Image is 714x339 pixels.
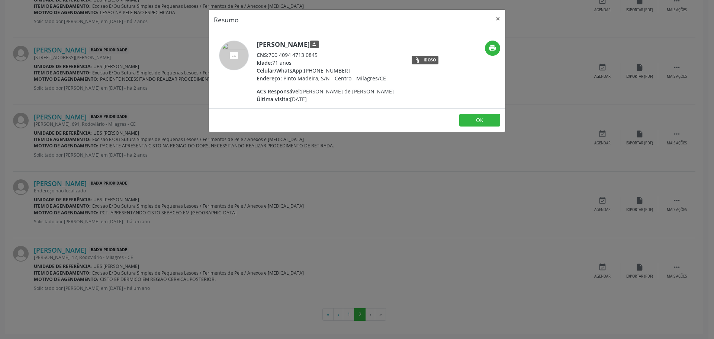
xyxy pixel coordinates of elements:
[257,95,394,103] div: [DATE]
[257,51,268,58] span: CNS:
[257,51,394,59] div: 700 4094 4713 0845
[257,87,394,95] div: [PERSON_NAME] de [PERSON_NAME]
[491,10,505,28] button: Close
[459,114,500,127] button: OK
[488,44,496,52] i: print
[257,88,301,95] span: ACS Responsável:
[257,75,282,82] span: Endereço:
[312,42,317,47] i: person
[283,75,386,82] span: Pinto Madeira, S/N - Centro - Milagres/CE
[219,41,249,70] img: accompaniment
[485,41,500,56] button: print
[257,67,304,74] span: Celular/WhatsApp:
[257,67,394,74] div: [PHONE_NUMBER]
[257,59,272,66] span: Idade:
[310,41,319,48] span: Responsável
[257,96,290,103] span: Última visita:
[257,59,394,67] div: 71 anos
[424,58,436,62] div: Idoso
[214,15,239,25] h5: Resumo
[257,41,394,48] h5: [PERSON_NAME]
